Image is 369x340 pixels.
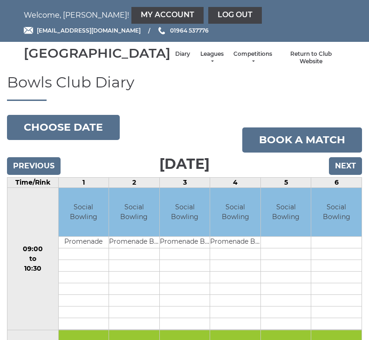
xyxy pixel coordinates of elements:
[158,27,165,34] img: Phone us
[210,188,260,237] td: Social Bowling
[7,74,362,101] h1: Bowls Club Diary
[160,188,210,237] td: Social Bowling
[210,177,261,187] td: 4
[109,237,159,248] td: Promenade Bowls
[7,187,59,330] td: 09:00 to 10:30
[281,50,341,66] a: Return to Club Website
[160,237,210,248] td: Promenade Bowls
[159,177,210,187] td: 3
[199,50,224,66] a: Leagues
[170,27,209,34] span: 01964 537776
[58,177,109,187] td: 1
[24,27,33,34] img: Email
[7,157,61,175] input: Previous
[233,50,272,66] a: Competitions
[131,7,204,24] a: My Account
[7,177,59,187] td: Time/Rink
[59,237,109,248] td: Promenade
[24,46,171,60] div: [GEOGRAPHIC_DATA]
[24,26,141,35] a: Email [EMAIL_ADDRESS][DOMAIN_NAME]
[7,115,120,140] button: Choose date
[261,188,311,237] td: Social Bowling
[157,26,209,35] a: Phone us 01964 537776
[329,157,362,175] input: Next
[24,7,345,24] nav: Welcome, [PERSON_NAME]!
[59,188,109,237] td: Social Bowling
[260,177,311,187] td: 5
[109,188,159,237] td: Social Bowling
[37,27,141,34] span: [EMAIL_ADDRESS][DOMAIN_NAME]
[109,177,160,187] td: 2
[210,237,260,248] td: Promenade Bowls
[311,188,362,237] td: Social Bowling
[311,177,362,187] td: 6
[175,50,190,58] a: Diary
[208,7,262,24] a: Log out
[242,127,362,153] a: Book a match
